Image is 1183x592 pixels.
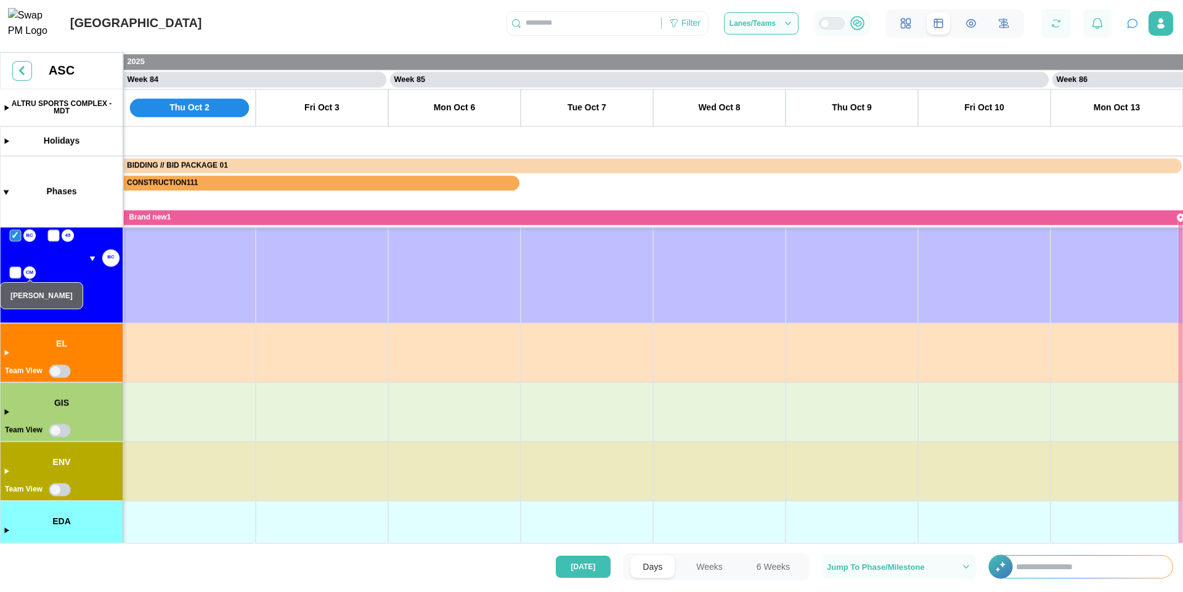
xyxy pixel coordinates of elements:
[1047,15,1065,32] button: Refresh Grid
[70,14,202,33] div: [GEOGRAPHIC_DATA]
[988,555,1173,578] div: +
[8,8,58,39] img: Swap PM Logo
[681,17,701,30] div: Filter
[827,563,925,571] span: Jump To Phase/Milestone
[730,20,776,27] span: Lanes/Teams
[822,554,976,579] button: Jump To Phase/Milestone
[630,556,675,578] button: Days
[571,556,596,577] span: [DATE]
[744,556,802,578] button: 6 Weeks
[556,556,611,578] button: [DATE]
[1124,15,1141,32] button: Open project assistant
[724,12,799,34] button: Lanes/Teams
[684,556,735,578] button: Weeks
